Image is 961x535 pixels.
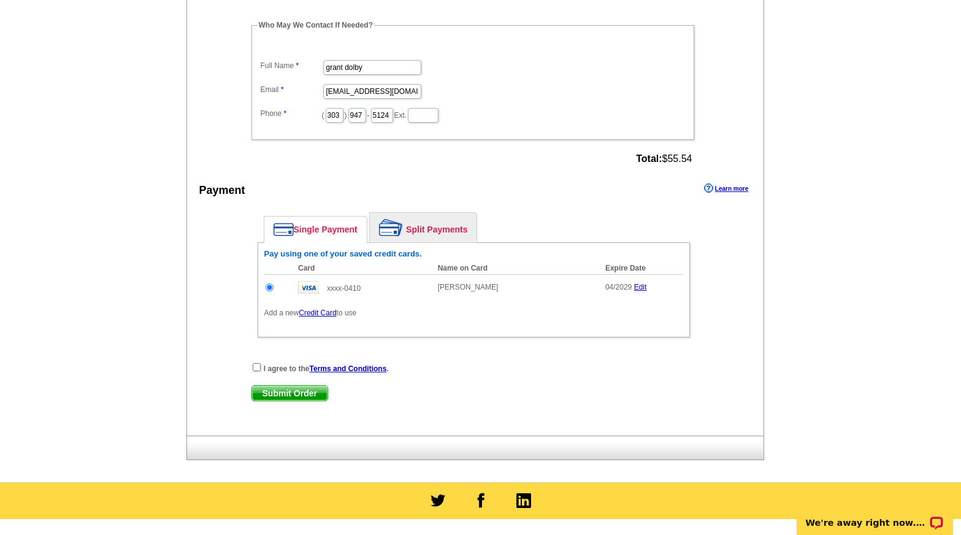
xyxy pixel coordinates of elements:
[264,249,683,259] h6: Pay using one of your saved credit cards.
[292,262,432,275] th: Card
[199,182,245,199] div: Payment
[258,105,688,124] dd: ( ) - Ext.
[379,219,403,236] img: split-payment.png
[704,183,748,193] a: Learn more
[261,60,322,71] label: Full Name
[264,364,389,373] strong: I agree to the .
[432,262,599,275] th: Name on Card
[327,284,361,293] span: xxxx-0410
[252,386,327,401] span: Submit Order
[298,281,319,294] img: visa.gif
[599,262,683,275] th: Expire Date
[789,496,961,535] iframe: LiveChat chat widget
[299,309,336,317] a: Credit Card
[605,283,632,291] span: 04/2029
[636,153,692,164] span: $55.54
[634,283,647,291] a: Edit
[258,20,374,31] legend: Who May We Contact If Needed?
[310,364,387,373] a: Terms and Conditions
[438,283,499,291] span: [PERSON_NAME]
[261,108,322,119] label: Phone
[261,84,322,95] label: Email
[274,223,294,236] img: single-payment.png
[636,153,662,164] strong: Total:
[264,217,367,242] a: Single Payment
[370,213,477,242] a: Split Payments
[264,307,683,318] p: Add a new to use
